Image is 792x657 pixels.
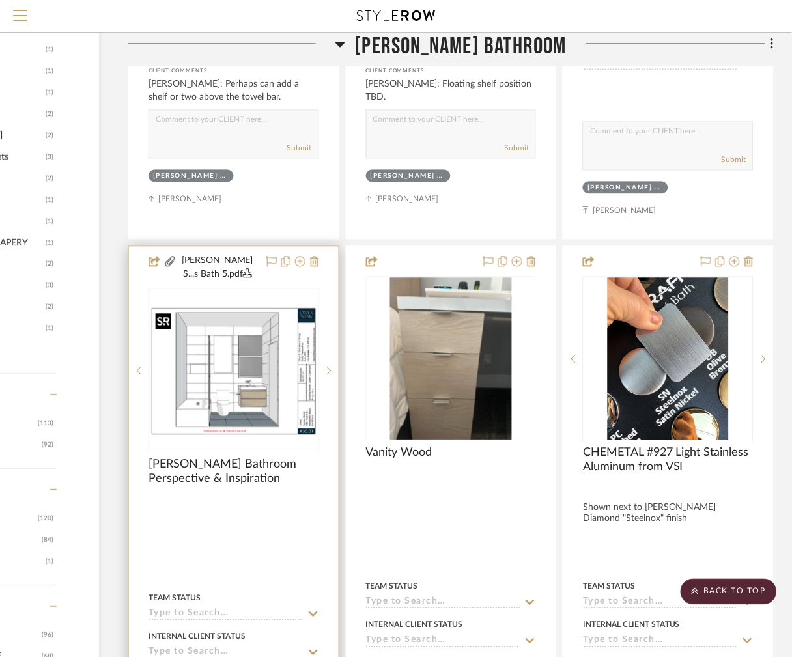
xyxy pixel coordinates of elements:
div: (3) [46,275,53,296]
span: Vanity Wood [366,446,432,460]
span: CHEMETAL #927 Light Stainless Aluminum from VSI [583,446,754,475]
input: Type to Search… [583,636,738,648]
img: CHEMETAL #927 Light Stainless Aluminum from VSI [608,278,729,441]
div: (1) [46,39,53,60]
div: (2) [46,104,53,124]
img: Slater's Bathroom Perspective & Inspiration [150,306,318,436]
span: [PERSON_NAME] Bathroom [355,33,567,61]
div: 0 [367,277,536,441]
button: Submit [722,154,746,166]
div: Internal Client Status [366,619,463,631]
input: Type to Search… [366,597,521,609]
span: [PERSON_NAME] Bathroom Perspective & Inspiration [148,458,319,486]
div: (1) [46,61,53,81]
div: (1) [46,232,53,253]
div: (113) [38,413,53,434]
button: Submit [504,143,529,154]
button: Submit [287,143,312,154]
div: (1) [46,211,53,232]
input: Type to Search… [366,636,521,648]
div: (120) [38,509,53,529]
div: (1) [46,552,53,572]
img: Vanity Wood [390,278,513,441]
scroll-to-top-button: BACK TO TOP [681,579,777,605]
div: [PERSON_NAME] Bathroom [153,172,226,182]
div: (96) [42,625,53,646]
div: (2) [46,168,53,189]
div: (84) [42,530,53,551]
div: (1) [46,82,53,103]
div: (3) [46,147,53,167]
div: [PERSON_NAME] Bathroom [371,172,444,182]
div: [PERSON_NAME]: Floating shelf position TBD. [366,78,537,104]
div: (2) [46,125,53,146]
div: [PERSON_NAME]: Perhaps can add a shelf or two above the towel bar. [148,78,319,104]
input: Type to Search… [148,609,304,621]
div: Team Status [583,581,635,593]
div: 0 [149,289,318,453]
div: [PERSON_NAME] Bathroom [587,184,660,193]
div: (2) [46,254,53,275]
div: Team Status [148,593,201,604]
div: (92) [42,435,53,456]
div: Internal Client Status [583,619,680,631]
div: Internal Client Status [148,631,246,643]
div: Team Status [366,581,418,593]
button: [PERSON_NAME] S...s Bath 5.pdf [177,255,259,282]
div: (2) [46,297,53,318]
div: (1) [46,318,53,339]
input: Type to Search… [583,597,738,609]
div: (1) [46,189,53,210]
